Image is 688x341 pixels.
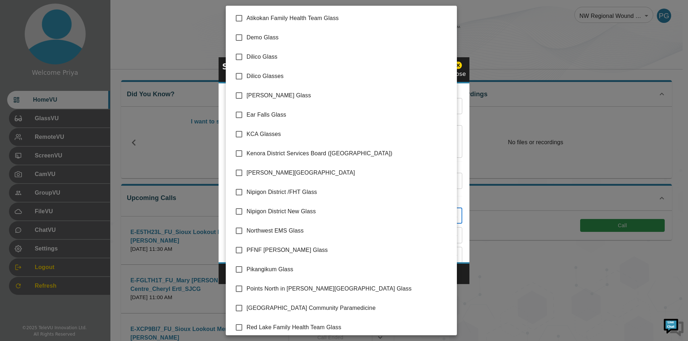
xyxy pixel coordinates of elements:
[247,14,451,23] span: Atikokan Family Health Team Glass
[12,33,30,51] img: d_736959983_company_1615157101543_736959983
[247,207,451,216] span: Nipigon District New Glass
[42,90,99,162] span: We're online!
[247,33,451,42] span: Demo Glass
[247,284,451,293] span: Points North in [PERSON_NAME][GEOGRAPHIC_DATA] Glass
[247,226,451,235] span: Northwest EMS Glass
[247,111,451,119] span: Ear Falls Glass
[247,265,451,274] span: Pikangikum Glass
[247,246,451,254] span: PFNF [PERSON_NAME] Glass
[247,188,451,196] span: Nipigon District /FHT Glass
[37,38,120,47] div: Chat with us now
[247,72,451,81] span: Dilico Glasses
[247,323,451,332] span: Red Lake Family Health Team Glass
[663,316,684,337] img: Chat Widget
[4,195,137,220] textarea: Type your message and hit 'Enter'
[247,149,451,158] span: Kenora District Services Board ([GEOGRAPHIC_DATA])
[247,304,451,312] span: [GEOGRAPHIC_DATA] Community Paramedicine
[247,91,451,100] span: [PERSON_NAME] Glass
[247,53,451,61] span: Dilico Glass
[118,4,135,21] div: Minimize live chat window
[247,169,451,177] span: [PERSON_NAME][GEOGRAPHIC_DATA]
[247,130,451,138] span: KCA Glasses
